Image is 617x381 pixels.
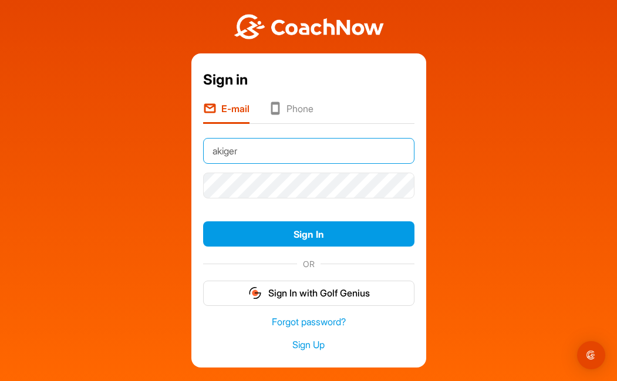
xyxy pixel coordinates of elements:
li: Phone [268,102,313,124]
div: Open Intercom Messenger [577,341,605,369]
button: Sign In with Golf Genius [203,281,414,306]
img: gg_logo [248,286,262,300]
img: BwLJSsUCoWCh5upNqxVrqldRgqLPVwmV24tXu5FoVAoFEpwwqQ3VIfuoInZCoVCoTD4vwADAC3ZFMkVEQFDAAAAAElFTkSuQmCC [232,14,385,39]
span: OR [297,258,321,270]
input: E-mail [203,138,414,164]
a: Sign Up [203,338,414,352]
div: Sign in [203,69,414,90]
li: E-mail [203,102,250,124]
button: Sign In [203,221,414,247]
a: Forgot password? [203,315,414,329]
